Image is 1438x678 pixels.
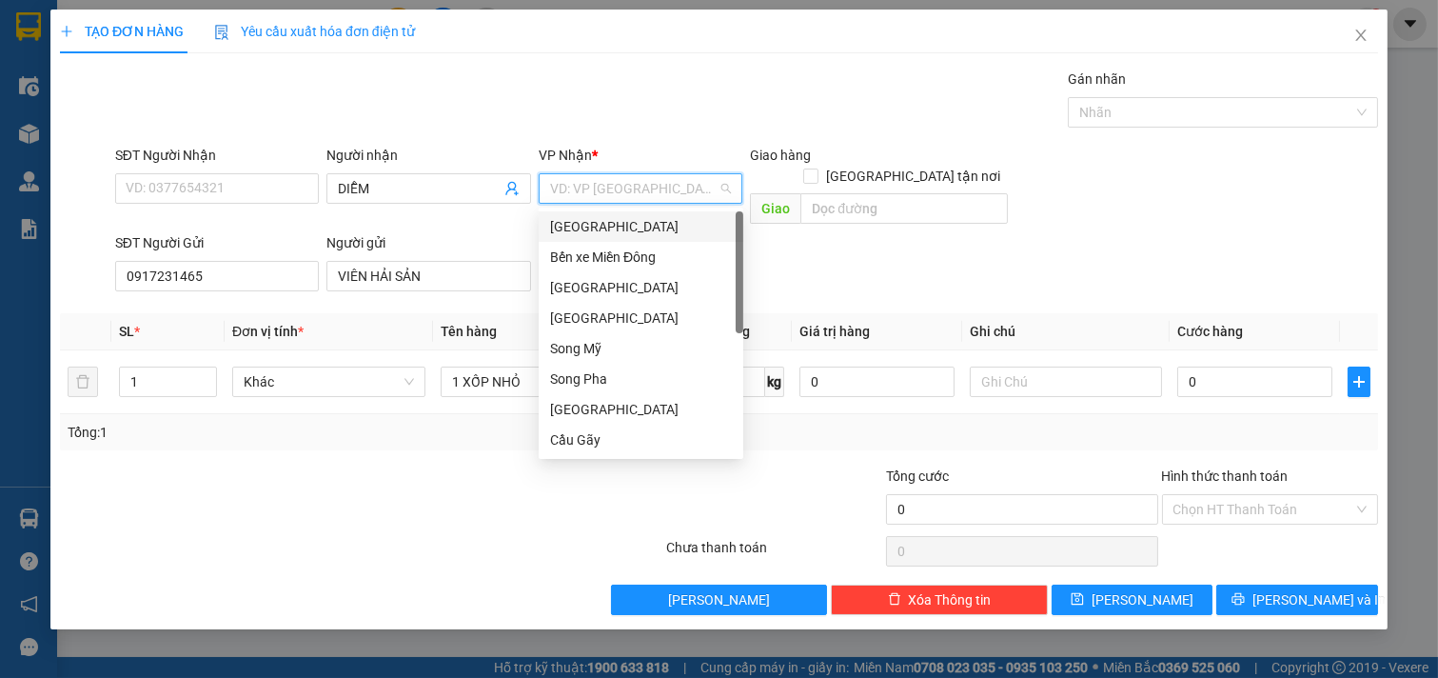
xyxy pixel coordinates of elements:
div: Người nhận [326,145,531,166]
div: SĐT Người Nhận [115,145,320,166]
button: Close [1334,10,1388,63]
span: Khác [244,368,414,396]
div: Người gửi [326,232,531,253]
div: Song Mỹ [539,333,743,364]
div: [GEOGRAPHIC_DATA] [550,277,732,298]
div: Sài Gòn [539,211,743,242]
button: deleteXóa Thông tin [831,585,1048,615]
span: TẠO ĐƠN HÀNG [60,24,184,39]
span: printer [1231,592,1245,608]
span: kg [765,367,784,397]
span: Cước hàng [1177,324,1243,339]
div: Ninh Sơn [539,272,743,303]
span: [GEOGRAPHIC_DATA] tận nơi [818,166,1008,187]
button: [PERSON_NAME] [611,585,828,615]
div: [GEOGRAPHIC_DATA] [550,399,732,420]
div: Cầu Gãy [550,429,732,450]
b: Xe Đăng Nhân [24,123,84,212]
span: Yêu cầu xuất hóa đơn điện tử [214,24,415,39]
span: user-add [504,181,520,196]
label: Hình thức thanh toán [1162,469,1289,484]
div: Bến xe Miền Đông [539,242,743,272]
div: Song Pha [550,369,732,389]
div: Bến xe Miền Đông [550,247,732,268]
span: Xóa Thông tin [909,589,992,610]
span: Giao [750,193,800,224]
span: delete [888,592,901,608]
span: VP Nhận [539,148,592,163]
th: Ghi chú [962,313,1171,350]
div: [GEOGRAPHIC_DATA] [550,216,732,237]
input: Dọc đường [800,193,1007,224]
div: Song Mỹ [550,338,732,359]
input: Ghi Chú [970,367,1163,397]
div: Cầu Gãy [539,425,743,455]
input: 0 [799,367,955,397]
span: save [1071,592,1084,608]
button: delete [68,367,98,397]
span: [PERSON_NAME] [1092,589,1193,610]
div: Song Pha [539,364,743,394]
label: Gán nhãn [1068,71,1126,87]
b: Gửi khách hàng [117,28,188,117]
span: SL [119,324,134,339]
div: Tổng: 1 [68,422,556,443]
span: Tổng cước [886,469,949,484]
button: plus [1348,367,1370,397]
div: [GEOGRAPHIC_DATA] [550,308,732,329]
div: SĐT Người Gửi [115,232,320,253]
span: [PERSON_NAME] [668,589,770,610]
span: [PERSON_NAME] và In [1252,589,1386,610]
input: VD: Bàn, Ghế [441,367,634,397]
span: Giá trị hàng [799,324,870,339]
div: Chưa thanh toán [664,537,885,570]
span: Tên hàng [441,324,497,339]
img: logo.jpg [207,24,252,70]
span: close [1353,28,1369,43]
div: Quảng Sơn [539,303,743,333]
span: Giao hàng [750,148,811,163]
img: icon [214,25,229,40]
button: printer[PERSON_NAME] và In [1216,585,1378,615]
div: Trà Giang [539,394,743,425]
b: [DOMAIN_NAME] [160,72,262,88]
li: (c) 2017 [160,90,262,114]
span: plus [1349,374,1369,389]
span: plus [60,25,73,38]
span: Đơn vị tính [232,324,304,339]
button: save[PERSON_NAME] [1052,585,1213,615]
